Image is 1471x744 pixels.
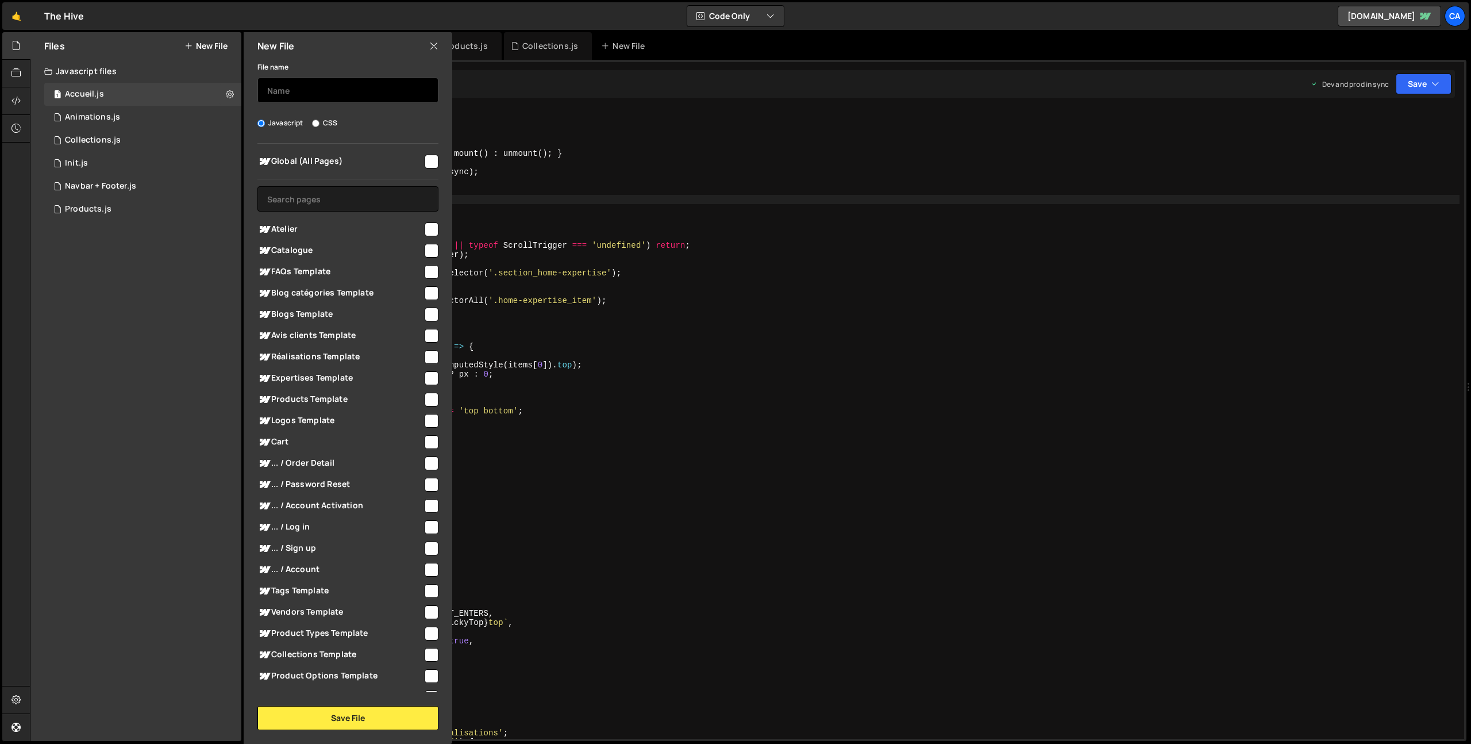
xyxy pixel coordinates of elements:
span: ... / Sign up [257,542,423,555]
div: Init.js [65,158,88,168]
span: ... / Account [257,563,423,577]
span: Global (All Pages) [257,155,423,168]
div: The Hive [44,9,84,23]
span: Avis clients Template [257,329,423,343]
span: Product Options Template [257,669,423,683]
span: Réalisations Template [257,350,423,364]
div: Animations.js [65,112,120,122]
div: Collections.js [65,135,121,145]
div: 17034/46849.js [44,106,241,129]
input: Name [257,78,438,103]
button: New File [184,41,228,51]
span: ... / Account Activation [257,499,423,513]
span: 404 [257,691,423,704]
div: 17034/46803.js [44,152,241,175]
div: Accueil.js [65,89,104,99]
input: Search pages [257,186,438,212]
span: ... / Log in [257,520,423,534]
span: Products Template [257,393,423,406]
span: FAQs Template [257,265,423,279]
a: [DOMAIN_NAME] [1338,6,1441,26]
div: Navbar + Footer.js [65,181,136,191]
span: Blog catégories Template [257,286,423,300]
input: CSS [312,120,319,127]
h2: Files [44,40,65,52]
label: Javascript [257,117,303,129]
button: Code Only [687,6,784,26]
span: Tags Template [257,584,423,598]
span: Catalogue [257,244,423,258]
div: 17034/47579.js [44,198,241,221]
h2: New File [257,40,294,52]
span: Blogs Template [257,308,423,321]
span: Atelier [257,223,423,236]
input: Javascript [257,120,265,127]
span: Collections Template [257,648,423,662]
div: 17034/46801.js [44,83,241,106]
span: Vendors Template [257,605,423,619]
button: Save File [257,706,438,730]
span: Product Types Template [257,627,423,641]
div: 17034/47715.js [44,129,241,152]
div: Javascript files [30,60,241,83]
span: Cart [257,435,423,449]
span: Expertises Template [257,371,423,385]
a: Ca [1445,6,1465,26]
label: CSS [312,117,337,129]
div: Products.js [441,40,488,52]
div: New File [601,40,649,52]
div: Products.js [65,204,111,214]
label: File name [257,62,288,73]
div: Collections.js [522,40,578,52]
span: ... / Order Detail [257,457,423,470]
button: Save [1396,74,1451,94]
div: Dev and prod in sync [1311,79,1389,89]
span: 1 [54,91,61,100]
span: ... / Password Reset [257,478,423,492]
span: Logos Template [257,414,423,428]
a: 🤙 [2,2,30,30]
div: 17034/47476.js [44,175,241,198]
